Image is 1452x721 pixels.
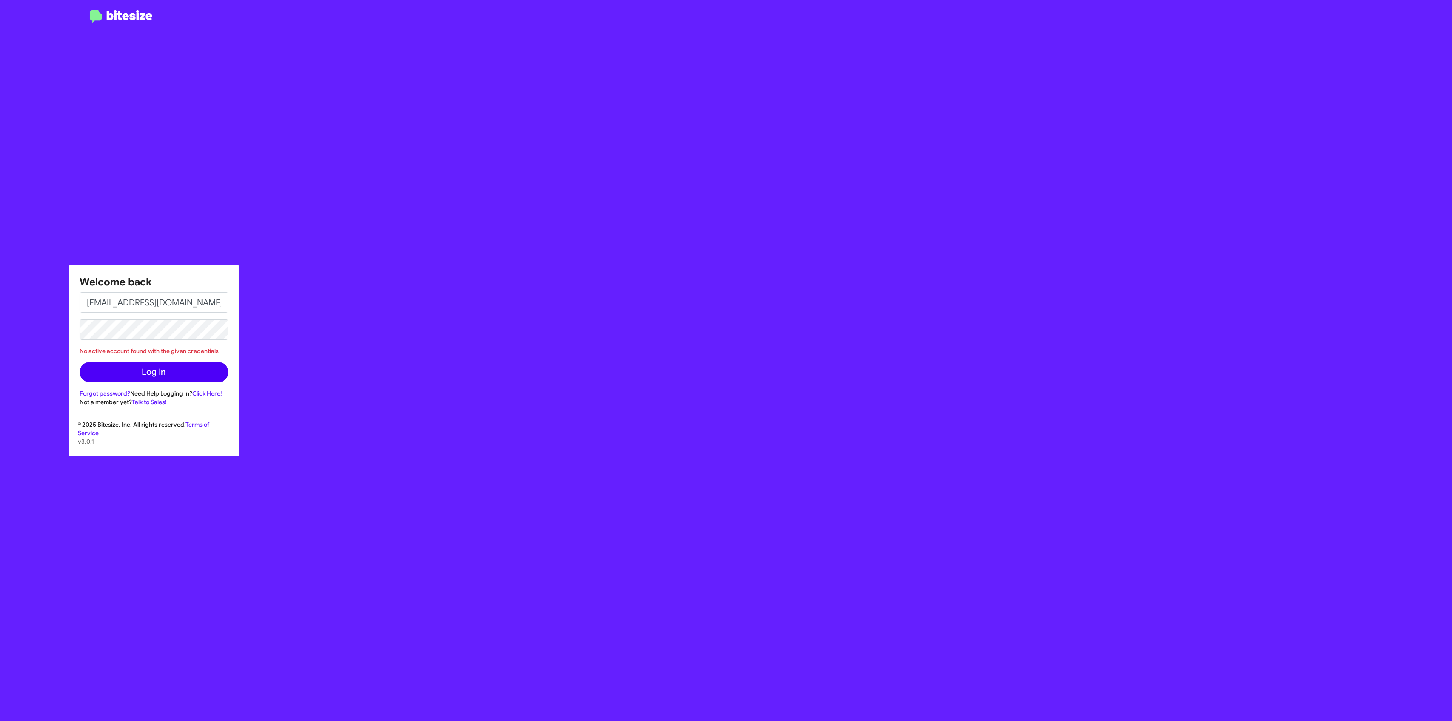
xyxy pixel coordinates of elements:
[78,421,209,437] a: Terms of Service
[80,390,130,397] a: Forgot password?
[192,390,222,397] a: Click Here!
[80,398,228,406] div: Not a member yet?
[132,398,167,406] a: Talk to Sales!
[69,420,239,456] div: © 2025 Bitesize, Inc. All rights reserved.
[80,275,228,289] h1: Welcome back
[80,292,228,313] input: Email address
[80,347,228,355] div: No active account found with the given credentials
[80,389,228,398] div: Need Help Logging In?
[80,362,228,382] button: Log In
[78,437,230,446] p: v3.0.1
